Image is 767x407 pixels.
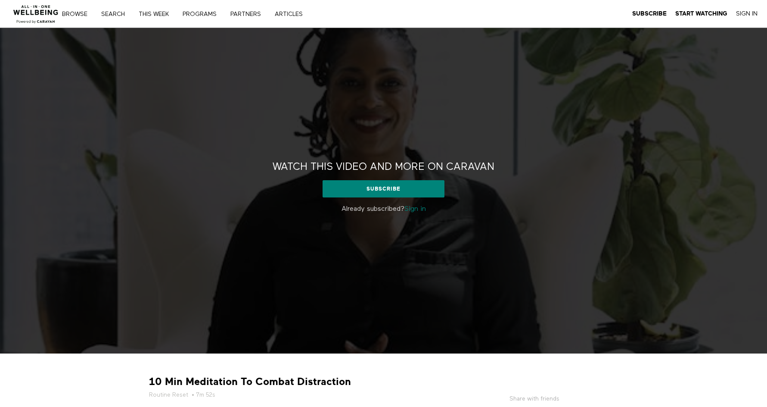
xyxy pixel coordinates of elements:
[59,11,96,17] a: Browse
[736,10,758,18] a: Sign In
[675,10,727,17] strong: Start Watching
[272,11,312,17] a: ARTICLES
[675,10,727,18] a: Start Watching
[632,10,667,17] strong: Subscribe
[227,11,270,17] a: PARTNERS
[273,160,494,174] h2: Watch this video and more on CARAVAN
[136,11,178,17] a: THIS WEEK
[257,204,511,214] p: Already subscribed?
[323,180,444,197] a: Subscribe
[149,391,438,399] h5: • 7m 52s
[98,11,134,17] a: Search
[404,206,426,213] a: Sign in
[149,375,351,388] strong: 10 Min Meditation To Combat Distraction
[632,10,667,18] a: Subscribe
[149,391,188,399] a: Routine Reset
[68,9,320,18] nav: Primary
[180,11,226,17] a: PROGRAMS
